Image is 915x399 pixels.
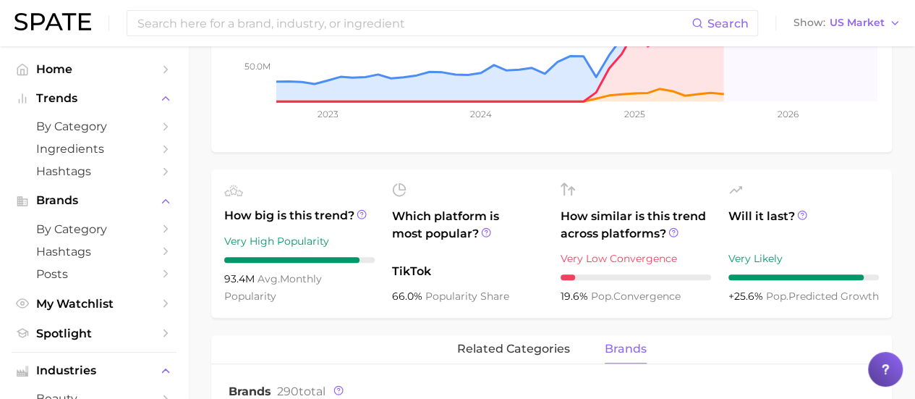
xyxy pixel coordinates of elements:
span: 290 [277,385,299,398]
div: 1 / 10 [561,274,711,280]
span: monthly popularity [224,272,322,303]
input: Search here for a brand, industry, or ingredient [136,11,691,35]
span: convergence [591,290,681,303]
tspan: 2026 [778,109,799,119]
div: Very Likely [728,250,879,267]
span: US Market [830,19,885,27]
button: Trends [12,88,176,109]
span: Search [707,17,749,30]
span: TikTok [392,263,542,280]
span: 19.6% [561,290,591,303]
span: predicted growth [766,290,879,303]
div: Very Low Convergence [561,250,711,267]
span: Industries [36,364,152,377]
span: total [277,385,325,398]
span: Show [793,19,825,27]
span: How similar is this trend across platforms? [561,208,711,243]
span: by Category [36,119,152,133]
a: Ingredients [12,138,176,160]
a: Hashtags [12,160,176,182]
span: Hashtags [36,164,152,178]
span: Brands [36,194,152,207]
span: Ingredients [36,142,152,156]
button: Brands [12,190,176,211]
span: 66.0% [392,290,425,303]
button: ShowUS Market [790,14,904,33]
abbr: average [258,272,280,285]
span: How big is this trend? [224,207,375,225]
div: Very High Popularity [224,232,375,250]
tspan: 2025 [624,109,645,119]
abbr: popularity index [766,290,788,303]
a: Spotlight [12,322,176,345]
span: My Watchlist [36,297,152,311]
span: popularity share [425,290,509,303]
tspan: 2024 [470,109,492,119]
tspan: 2023 [317,109,338,119]
span: related categories [457,343,570,356]
a: Posts [12,263,176,285]
span: brands [605,343,647,356]
a: by Category [12,218,176,240]
div: 9 / 10 [224,257,375,263]
span: Brands [229,385,271,398]
span: Will it last? [728,208,879,243]
span: Home [36,62,152,76]
button: Industries [12,360,176,382]
div: 9 / 10 [728,274,879,280]
span: Posts [36,267,152,281]
a: Home [12,58,176,80]
abbr: popularity index [591,290,613,303]
a: My Watchlist [12,293,176,315]
a: by Category [12,115,176,138]
img: SPATE [14,13,91,30]
span: +25.6% [728,290,766,303]
span: by Category [36,222,152,236]
span: Which platform is most popular? [392,208,542,256]
a: Hashtags [12,240,176,263]
span: Spotlight [36,327,152,340]
span: 93.4m [224,272,258,285]
span: Hashtags [36,245,152,259]
span: Trends [36,92,152,105]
